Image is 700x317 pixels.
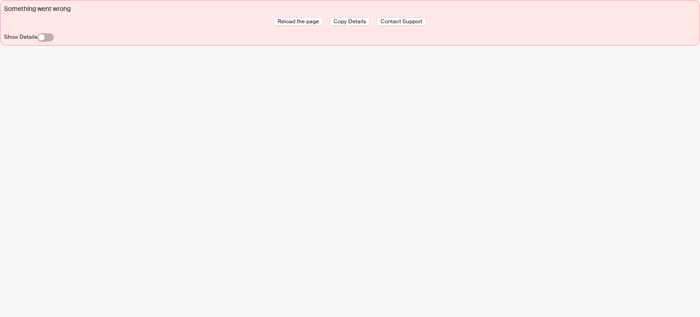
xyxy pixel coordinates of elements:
span: Contact Support [381,18,422,25]
button: Contact Support [377,17,426,26]
span: Reload the page [278,18,319,25]
div: Something went wrong [4,4,696,14]
span: Copy Details [334,18,366,25]
label: Show Details [4,33,37,41]
button: Reload the page [274,17,323,26]
button: Copy Details [330,17,370,26]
